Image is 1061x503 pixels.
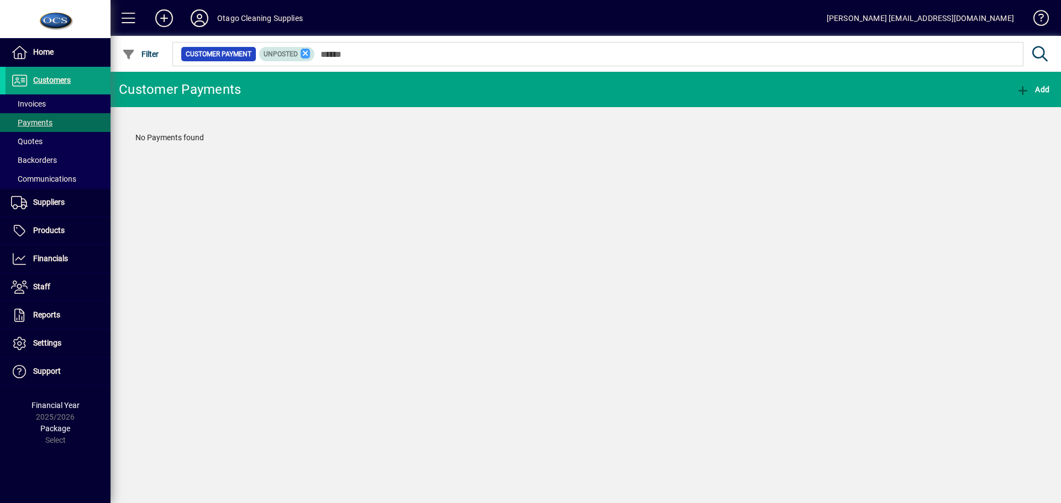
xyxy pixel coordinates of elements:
[6,189,111,216] a: Suppliers
[33,254,68,263] span: Financials
[264,50,298,58] span: Unposted
[186,49,251,60] span: Customer Payment
[33,198,65,207] span: Suppliers
[6,358,111,385] a: Support
[33,310,60,319] span: Reports
[6,217,111,245] a: Products
[1016,85,1049,94] span: Add
[11,118,52,127] span: Payments
[11,156,57,165] span: Backorders
[6,301,111,329] a: Reports
[6,113,111,132] a: Payments
[119,44,162,64] button: Filter
[259,47,315,61] mat-chip: Customer Payment Status: Unposted
[33,338,61,347] span: Settings
[827,9,1014,27] div: [PERSON_NAME] [EMAIL_ADDRESS][DOMAIN_NAME]
[33,76,71,84] span: Customers
[6,273,111,301] a: Staff
[217,9,303,27] div: Otago Cleaning Supplies
[122,50,159,59] span: Filter
[146,8,182,28] button: Add
[33,47,54,56] span: Home
[119,81,241,98] div: Customer Payments
[33,282,50,291] span: Staff
[11,99,46,108] span: Invoices
[1025,2,1047,38] a: Knowledge Base
[6,151,111,170] a: Backorders
[6,170,111,188] a: Communications
[6,132,111,151] a: Quotes
[6,245,111,273] a: Financials
[40,424,70,433] span: Package
[6,39,111,66] a: Home
[33,226,65,235] span: Products
[11,174,76,183] span: Communications
[182,8,217,28] button: Profile
[6,330,111,357] a: Settings
[1013,80,1052,99] button: Add
[11,137,43,146] span: Quotes
[33,367,61,375] span: Support
[124,121,1047,155] div: No Payments found
[31,401,80,410] span: Financial Year
[6,94,111,113] a: Invoices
